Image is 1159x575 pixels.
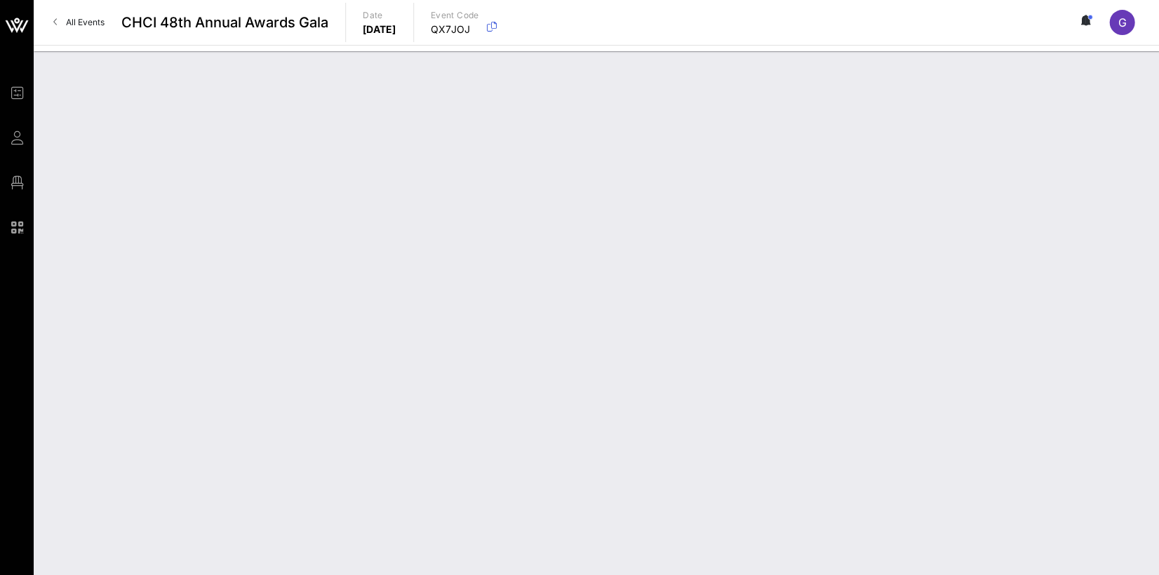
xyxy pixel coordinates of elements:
p: [DATE] [363,22,396,36]
p: Date [363,8,396,22]
a: All Events [45,11,113,34]
span: G [1118,15,1126,29]
div: G [1109,10,1134,35]
p: Event Code [431,8,479,22]
p: QX7JOJ [431,22,479,36]
span: All Events [66,17,105,27]
span: CHCI 48th Annual Awards Gala [121,12,328,33]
